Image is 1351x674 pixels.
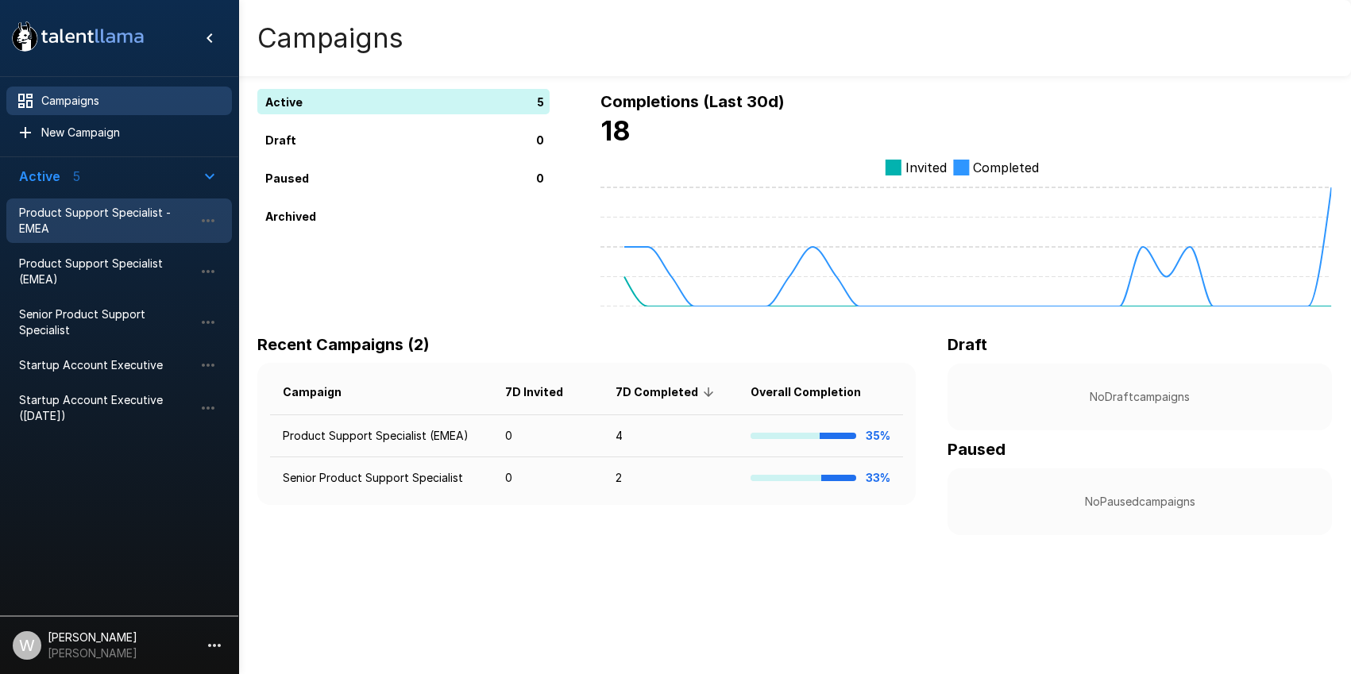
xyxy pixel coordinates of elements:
[616,383,719,402] span: 7D Completed
[973,494,1307,510] p: No Paused campaigns
[948,440,1006,459] b: Paused
[600,114,631,147] b: 18
[257,335,430,354] b: Recent Campaigns (2)
[492,457,602,499] td: 0
[537,94,544,110] p: 5
[751,383,882,402] span: Overall Completion
[866,471,890,484] b: 33%
[603,457,739,499] td: 2
[270,457,492,499] td: Senior Product Support Specialist
[600,92,785,111] b: Completions (Last 30d)
[492,415,602,457] td: 0
[948,335,987,354] b: Draft
[536,170,544,187] p: 0
[283,383,362,402] span: Campaign
[270,415,492,457] td: Product Support Specialist (EMEA)
[536,132,544,148] p: 0
[866,429,890,442] b: 35%
[603,415,739,457] td: 4
[505,383,584,402] span: 7D Invited
[973,389,1307,405] p: No Draft campaigns
[257,21,403,55] h4: Campaigns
